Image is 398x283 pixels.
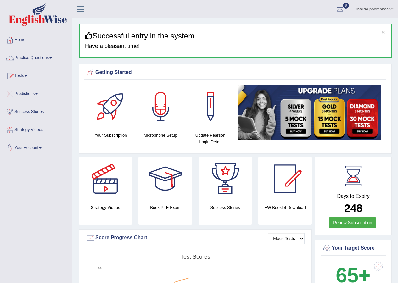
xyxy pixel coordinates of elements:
[181,254,210,260] tspan: Test scores
[139,132,182,139] h4: Microphone Setup
[86,68,384,77] div: Getting Started
[0,103,72,119] a: Success Stories
[98,266,102,270] text: 90
[0,139,72,155] a: Your Account
[0,49,72,65] a: Practice Questions
[199,204,252,211] h4: Success Stories
[0,67,72,83] a: Tests
[0,31,72,47] a: Home
[0,85,72,101] a: Predictions
[85,32,387,40] h3: Successful entry in the system
[188,132,232,145] h4: Update Pearson Login Detail
[381,29,385,35] button: ×
[89,132,132,139] h4: Your Subscription
[85,43,387,50] h4: Have a pleasant time!
[86,233,305,243] div: Score Progress Chart
[343,3,349,9] span: 8
[322,193,384,199] h4: Days to Expiry
[258,204,312,211] h4: EW Booklet Download
[79,204,132,211] h4: Strategy Videos
[0,121,72,137] a: Strategy Videos
[329,217,376,228] a: Renew Subscription
[344,202,362,214] b: 248
[138,204,192,211] h4: Book PTE Exam
[322,244,384,253] div: Your Target Score
[238,85,381,140] img: small5.jpg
